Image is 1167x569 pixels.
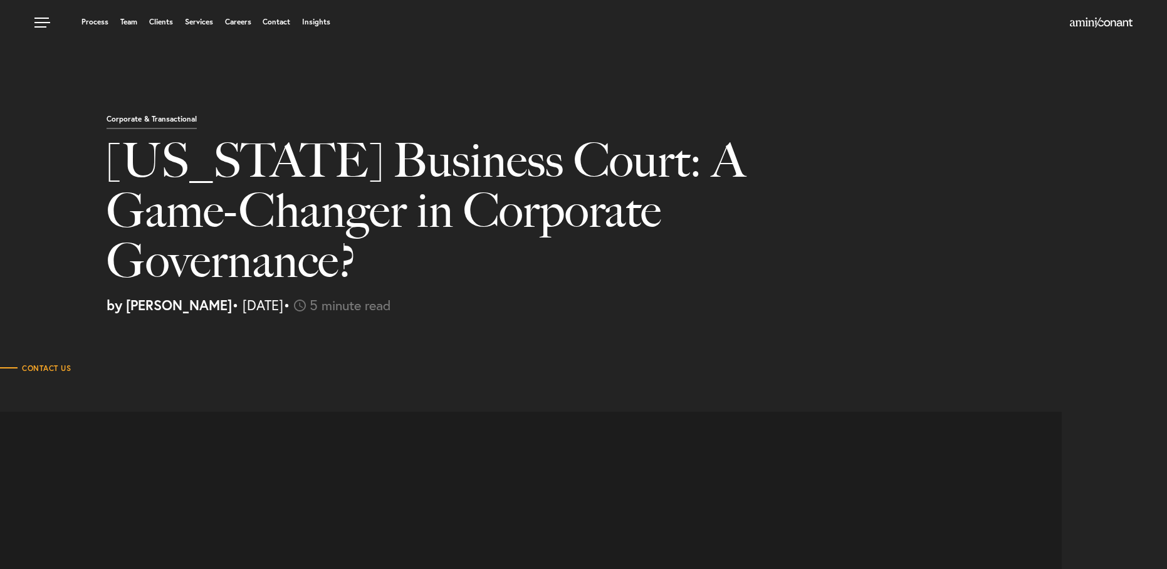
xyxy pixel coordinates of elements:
span: • [283,296,290,314]
a: Insights [302,18,330,26]
a: Process [81,18,108,26]
a: Clients [149,18,173,26]
a: Home [1070,18,1133,28]
p: • [DATE] [107,298,1158,312]
h1: [US_STATE] Business Court: A Game-Changer in Corporate Governance? [107,135,842,298]
p: Corporate & Transactional [107,115,197,129]
a: Team [120,18,137,26]
a: Careers [225,18,251,26]
img: Amini & Conant [1070,18,1133,28]
img: icon-time-light.svg [294,300,306,311]
strong: by [PERSON_NAME] [107,296,232,314]
a: Services [185,18,213,26]
a: Contact [263,18,290,26]
span: 5 minute read [310,296,391,314]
